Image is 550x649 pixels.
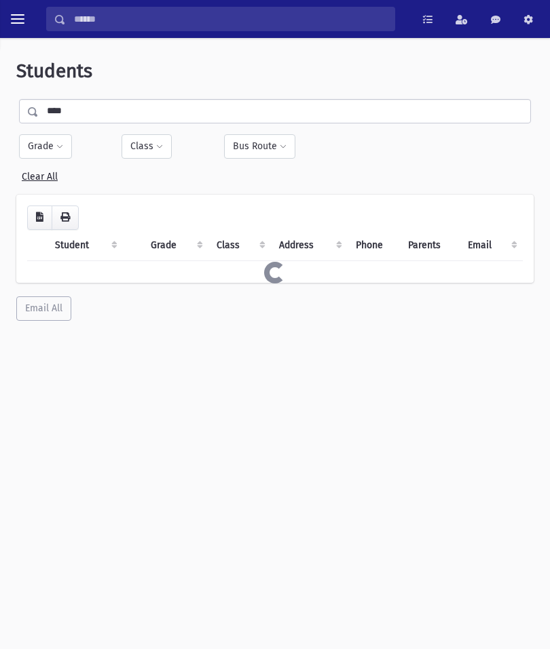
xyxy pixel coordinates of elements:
a: Clear All [22,165,58,182]
button: Grade [19,134,72,159]
button: Email All [16,296,71,321]
button: CSV [27,205,52,230]
th: Student [47,230,123,261]
th: Email [460,230,523,261]
button: Bus Route [224,134,295,159]
button: Print [52,205,79,230]
button: Class [122,134,172,159]
th: Address [271,230,348,261]
button: toggle menu [5,7,30,31]
th: Grade [143,230,208,261]
th: Phone [348,230,401,261]
th: Class [208,230,271,261]
input: Search [66,7,395,31]
span: Students [16,60,92,82]
th: Parents [400,230,459,261]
